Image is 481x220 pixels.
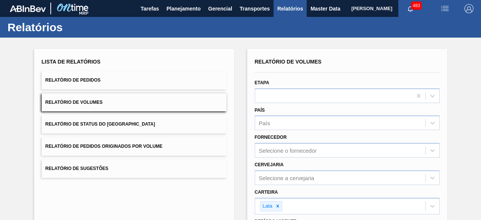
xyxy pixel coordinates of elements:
[45,144,163,149] span: Relatório de Pedidos Originados por Volume
[45,77,101,83] span: Relatório de Pedidos
[10,5,46,12] img: TNhmsLtSVTkK8tSr43FrP2fwEKptu5GPRR3wAAAABJRU5ErkJggg==
[45,100,103,105] span: Relatório de Volumes
[255,135,287,140] label: Fornecedor
[277,4,303,13] span: Relatórios
[42,159,227,178] button: Relatório de Sugestões
[42,93,227,112] button: Relatório de Volumes
[45,121,155,127] span: Relatório de Status do [GEOGRAPHIC_DATA]
[8,23,141,32] h1: Relatórios
[440,4,449,13] img: userActions
[255,59,322,65] span: Relatório de Volumes
[310,4,340,13] span: Master Data
[255,162,284,167] label: Cervejaria
[166,4,201,13] span: Planejamento
[42,115,227,134] button: Relatório de Status do [GEOGRAPHIC_DATA]
[255,108,265,113] label: País
[208,4,232,13] span: Gerencial
[259,147,317,154] div: Selecione o fornecedor
[259,174,315,181] div: Selecione a cervejaria
[255,190,278,195] label: Carteira
[42,137,227,156] button: Relatório de Pedidos Originados por Volume
[260,202,274,211] div: Lata
[464,4,473,13] img: Logout
[45,166,109,171] span: Relatório de Sugestões
[42,59,101,65] span: Lista de Relatórios
[240,4,270,13] span: Transportes
[411,2,422,10] span: 483
[259,120,270,126] div: País
[398,3,422,14] button: Notificações
[255,80,269,85] label: Etapa
[141,4,159,13] span: Tarefas
[42,71,227,90] button: Relatório de Pedidos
